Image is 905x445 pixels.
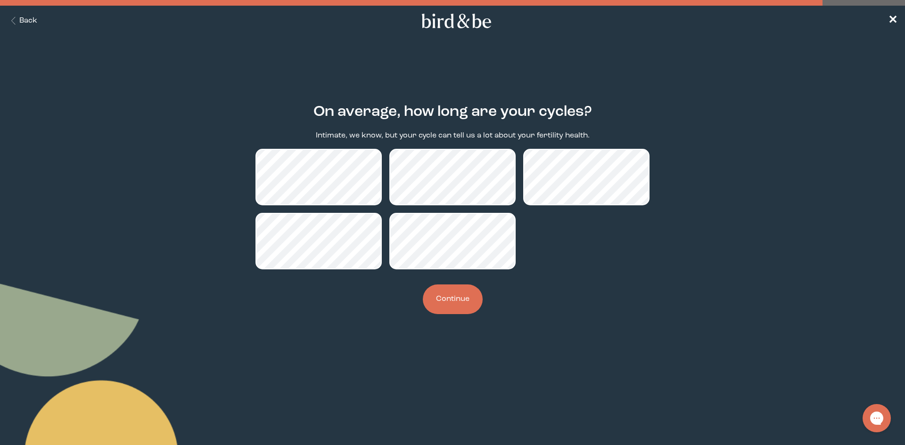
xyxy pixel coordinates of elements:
[423,284,483,314] button: Continue
[888,13,897,29] a: ✕
[858,401,896,436] iframe: Gorgias live chat messenger
[888,15,897,26] span: ✕
[8,16,37,26] button: Back Button
[313,101,592,123] h2: On average, how long are your cycles?
[316,130,590,141] p: Intimate, we know, but your cycle can tell us a lot about your fertility health.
